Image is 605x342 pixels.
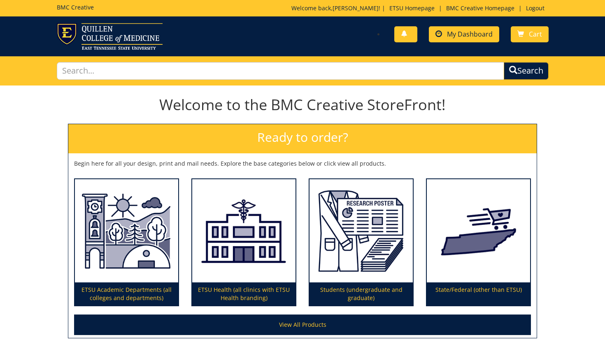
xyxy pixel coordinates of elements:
p: ETSU Academic Departments (all colleges and departments) [75,282,178,305]
a: View All Products [74,314,531,335]
p: State/Federal (other than ETSU) [427,282,530,305]
a: State/Federal (other than ETSU) [427,179,530,306]
img: ETSU logo [57,23,163,50]
a: ETSU Health (all clinics with ETSU Health branding) [192,179,296,306]
p: Welcome back, ! | | | [291,4,549,12]
a: Logout [522,4,549,12]
p: Students (undergraduate and graduate) [309,282,413,305]
a: BMC Creative Homepage [442,4,519,12]
a: ETSU Homepage [385,4,439,12]
a: Cart [511,26,549,42]
img: State/Federal (other than ETSU) [427,179,530,283]
h2: Ready to order? [68,124,537,153]
h5: BMC Creative [57,4,94,10]
span: Cart [529,30,542,39]
img: ETSU Academic Departments (all colleges and departments) [75,179,178,283]
a: ETSU Academic Departments (all colleges and departments) [75,179,178,306]
img: Students (undergraduate and graduate) [309,179,413,283]
a: [PERSON_NAME] [333,4,379,12]
h1: Welcome to the BMC Creative StoreFront! [68,97,537,113]
span: My Dashboard [447,30,493,39]
a: Students (undergraduate and graduate) [309,179,413,306]
input: Search... [57,62,504,80]
img: ETSU Health (all clinics with ETSU Health branding) [192,179,296,283]
p: ETSU Health (all clinics with ETSU Health branding) [192,282,296,305]
button: Search [504,62,549,80]
a: My Dashboard [429,26,499,42]
p: Begin here for all your design, print and mail needs. Explore the base categories below or click ... [74,159,531,168]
